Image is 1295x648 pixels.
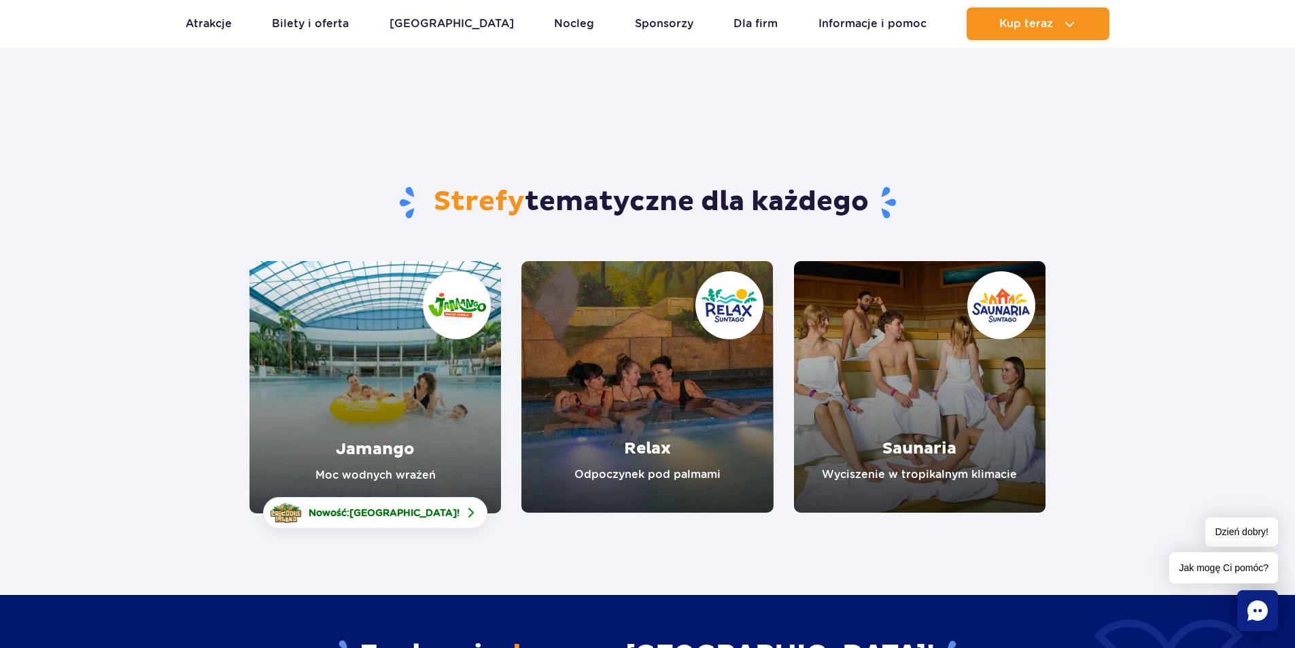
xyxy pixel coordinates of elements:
a: Sponsorzy [635,7,693,40]
a: Informacje i pomoc [818,7,927,40]
a: [GEOGRAPHIC_DATA] [390,7,514,40]
a: Nocleg [554,7,594,40]
div: Chat [1237,590,1278,631]
a: Nowość:[GEOGRAPHIC_DATA]! [263,497,487,528]
a: Saunaria [794,261,1046,513]
span: Kup teraz [999,18,1053,30]
button: Kup teraz [967,7,1109,40]
span: Strefy [434,185,525,219]
span: Jak mogę Ci pomóc? [1169,552,1278,583]
span: Dzień dobry! [1205,517,1278,547]
a: Dla firm [733,7,778,40]
a: Jamango [249,261,501,513]
a: Relax [521,261,773,513]
span: Nowość: ! [309,506,460,519]
span: [GEOGRAPHIC_DATA] [349,507,457,518]
a: Bilety i oferta [272,7,349,40]
h1: tematyczne dla każdego [249,185,1046,220]
a: Atrakcje [186,7,232,40]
